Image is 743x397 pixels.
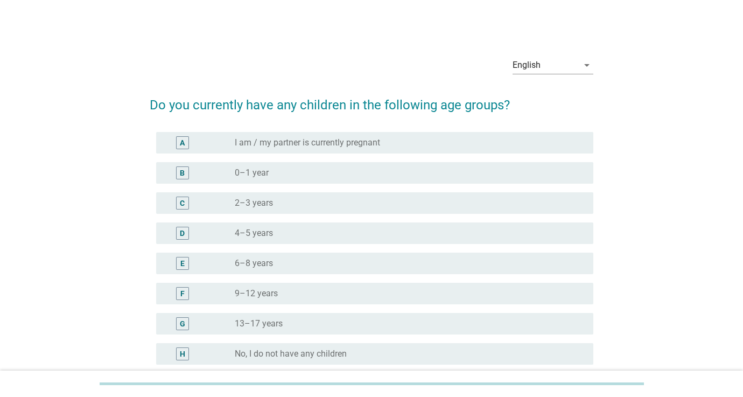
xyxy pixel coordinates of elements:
div: A [180,137,185,148]
label: 6–8 years [235,258,273,269]
label: 9–12 years [235,288,278,299]
label: 2–3 years [235,198,273,208]
div: B [180,167,185,178]
label: I am / my partner is currently pregnant [235,137,380,148]
div: English [513,60,541,70]
i: arrow_drop_down [580,59,593,72]
div: G [180,318,185,329]
div: E [180,257,185,269]
h2: Do you currently have any children in the following age groups? [150,85,593,115]
div: F [180,288,185,299]
div: C [180,197,185,208]
label: No, I do not have any children [235,349,347,359]
div: H [180,348,185,359]
label: 13–17 years [235,318,283,329]
div: D [180,227,185,239]
label: 4–5 years [235,228,273,239]
label: 0–1 year [235,168,269,178]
